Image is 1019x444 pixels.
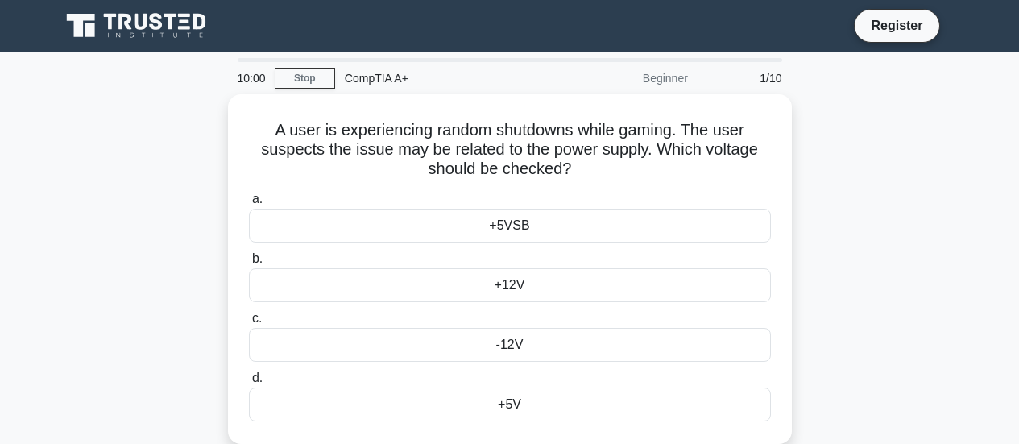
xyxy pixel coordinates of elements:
span: b. [252,251,263,265]
div: Beginner [557,62,698,94]
span: d. [252,371,263,384]
a: Stop [275,68,335,89]
span: c. [252,311,262,325]
a: Register [861,15,932,35]
span: a. [252,192,263,205]
div: CompTIA A+ [335,62,557,94]
div: +12V [249,268,771,302]
h5: A user is experiencing random shutdowns while gaming. The user suspects the issue may be related ... [247,120,773,180]
div: 1/10 [698,62,792,94]
div: +5VSB [249,209,771,243]
div: -12V [249,328,771,362]
div: 10:00 [228,62,275,94]
div: +5V [249,388,771,421]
